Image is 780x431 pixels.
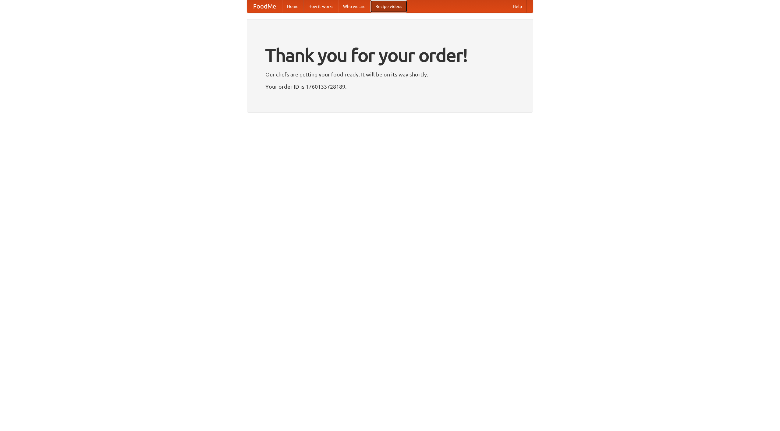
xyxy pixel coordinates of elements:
a: Recipe videos [370,0,407,12]
a: How it works [303,0,338,12]
p: Our chefs are getting your food ready. It will be on its way shortly. [265,70,515,79]
a: Who we are [338,0,370,12]
a: Help [508,0,527,12]
a: Home [282,0,303,12]
a: FoodMe [247,0,282,12]
p: Your order ID is 1760133728189. [265,82,515,91]
h1: Thank you for your order! [265,41,515,70]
